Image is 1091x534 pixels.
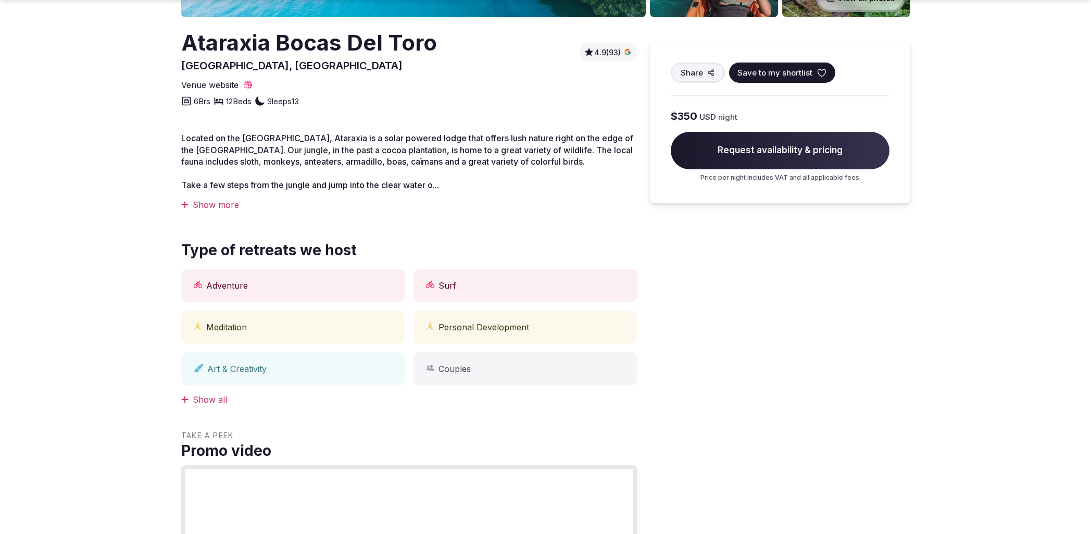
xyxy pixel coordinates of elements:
span: $350 [671,109,697,123]
span: Take a peek [181,430,637,441]
a: Venue website [181,79,253,91]
div: Show more [181,199,637,210]
div: Show all [181,394,637,405]
span: 12 Beds [226,96,252,107]
span: Type of retreats we host [181,240,357,260]
span: night [718,111,737,122]
span: Promo video [181,441,637,461]
span: 4.9 (93) [594,47,621,58]
button: Save to my shortlist [729,63,835,83]
span: Venue website [181,79,239,91]
span: 6 Brs [194,96,210,107]
span: Located on the [GEOGRAPHIC_DATA], Ataraxia is a solar powered lodge that offers lush nature right... [181,133,633,167]
p: Price per night includes VAT and all applicable fees [671,173,889,182]
span: Save to my shortlist [737,67,812,78]
h2: Ataraxia Bocas Del Toro [181,28,437,58]
span: Request availability & pricing [671,132,889,169]
span: Take a few steps from the jungle and jump into the clear water o... [181,180,439,190]
span: USD [699,111,716,122]
span: Share [681,67,703,78]
span: [GEOGRAPHIC_DATA], [GEOGRAPHIC_DATA] [181,59,403,72]
button: Share [671,63,725,83]
button: 4.9(93) [584,47,633,57]
span: Sleeps 13 [267,96,299,107]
